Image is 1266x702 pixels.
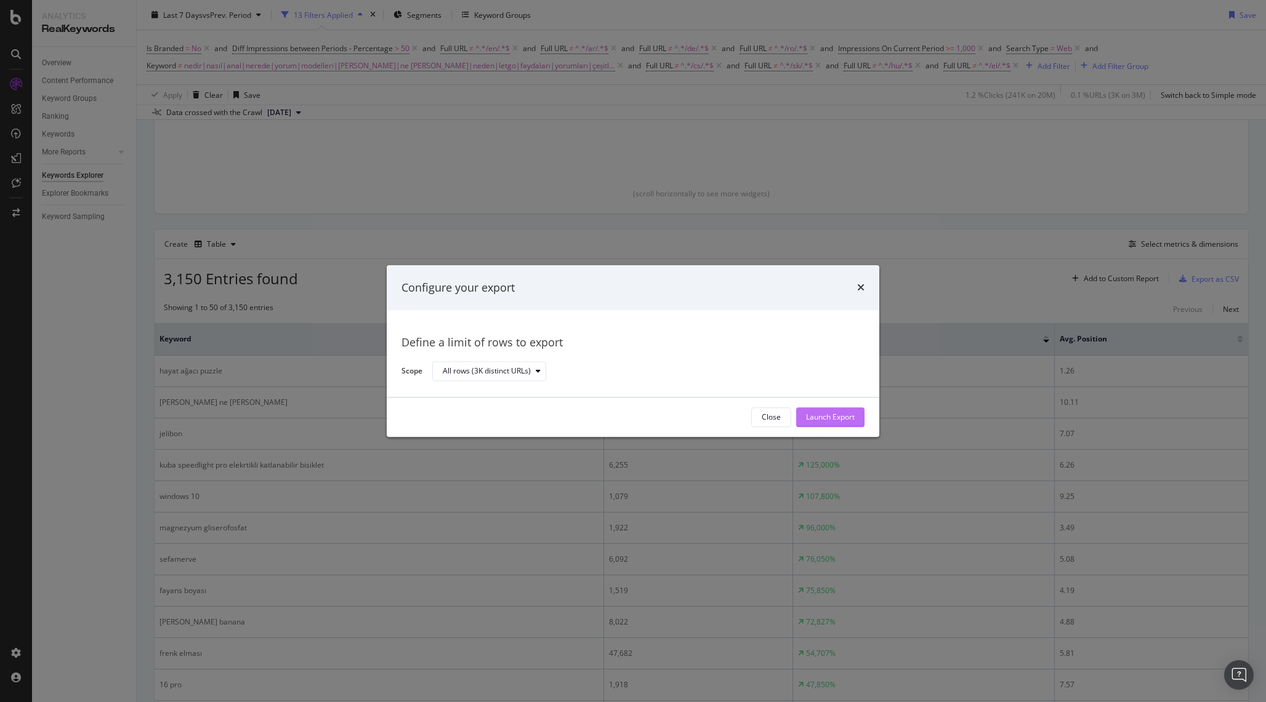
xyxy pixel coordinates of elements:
[401,365,422,379] label: Scope
[432,362,546,381] button: All rows (3K distinct URLs)
[443,368,531,375] div: All rows (3K distinct URLs)
[401,335,865,351] div: Define a limit of rows to export
[857,280,865,296] div: times
[796,407,865,427] button: Launch Export
[1224,660,1254,690] div: Open Intercom Messenger
[751,407,791,427] button: Close
[401,280,515,296] div: Configure your export
[806,412,855,423] div: Launch Export
[387,265,879,437] div: modal
[762,412,781,423] div: Close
